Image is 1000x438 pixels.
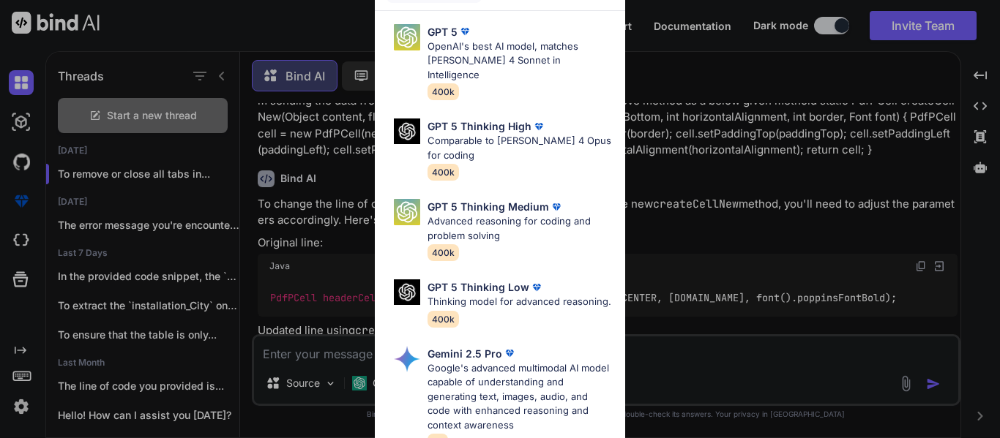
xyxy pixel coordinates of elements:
[428,24,458,39] p: GPT 5
[549,200,564,214] img: premium
[394,279,420,305] img: Pick Models
[428,346,502,361] p: Gemini 2.5 Pro
[394,24,420,50] img: Pick Models
[458,24,472,39] img: premium
[394,346,420,372] img: Pick Models
[428,295,611,309] p: Thinking model for advanced reasoning.
[428,164,459,181] span: 400k
[502,346,517,360] img: premium
[428,118,531,134] p: GPT 5 Thinking High
[394,199,420,225] img: Pick Models
[529,280,544,295] img: premium
[428,361,613,433] p: Google's advanced multimodal AI model capable of understanding and generating text, images, audio...
[428,83,459,100] span: 400k
[428,214,613,243] p: Advanced reasoning for coding and problem solving
[428,199,549,214] p: GPT 5 Thinking Medium
[428,39,613,83] p: OpenAI's best AI model, matches [PERSON_NAME] 4 Sonnet in Intelligence
[428,279,529,295] p: GPT 5 Thinking Low
[394,118,420,144] img: Pick Models
[428,134,613,162] p: Comparable to [PERSON_NAME] 4 Opus for coding
[531,119,546,134] img: premium
[428,244,459,261] span: 400k
[428,311,459,328] span: 400k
